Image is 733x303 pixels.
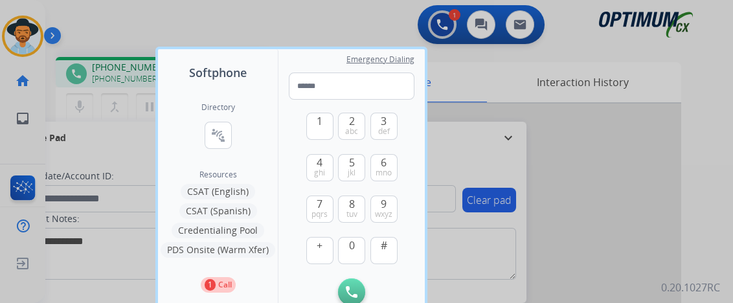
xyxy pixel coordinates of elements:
span: Softphone [189,63,247,82]
h2: Directory [201,102,235,113]
span: abc [345,126,358,137]
span: 5 [349,155,355,170]
span: Resources [199,170,237,180]
button: + [306,237,333,264]
button: 2abc [338,113,365,140]
button: 4ghi [306,154,333,181]
button: Credentialing Pool [172,223,264,238]
span: 9 [381,196,387,212]
span: # [381,238,387,253]
mat-icon: connect_without_contact [210,128,226,143]
span: 2 [349,113,355,129]
button: 3def [370,113,398,140]
span: wxyz [375,209,392,219]
span: + [317,238,322,253]
button: 0 [338,237,365,264]
span: 3 [381,113,387,129]
button: CSAT (Spanish) [179,203,257,219]
button: 1 [306,113,333,140]
span: mno [376,168,392,178]
button: 5jkl [338,154,365,181]
span: Emergency Dialing [346,54,414,65]
span: def [378,126,390,137]
p: 0.20.1027RC [661,280,720,295]
span: 0 [349,238,355,253]
span: 7 [317,196,322,212]
span: 8 [349,196,355,212]
span: pqrs [311,209,328,219]
img: call-button [346,286,357,298]
p: Call [218,279,232,291]
button: PDS Onsite (Warm Xfer) [161,242,275,258]
button: # [370,237,398,264]
button: 6mno [370,154,398,181]
button: 7pqrs [306,196,333,223]
span: 4 [317,155,322,170]
button: 8tuv [338,196,365,223]
span: 1 [317,113,322,129]
span: jkl [348,168,355,178]
span: 6 [381,155,387,170]
span: tuv [346,209,357,219]
button: 9wxyz [370,196,398,223]
span: ghi [314,168,325,178]
p: 1 [205,279,216,291]
button: 1Call [201,277,236,293]
button: CSAT (English) [181,184,255,199]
